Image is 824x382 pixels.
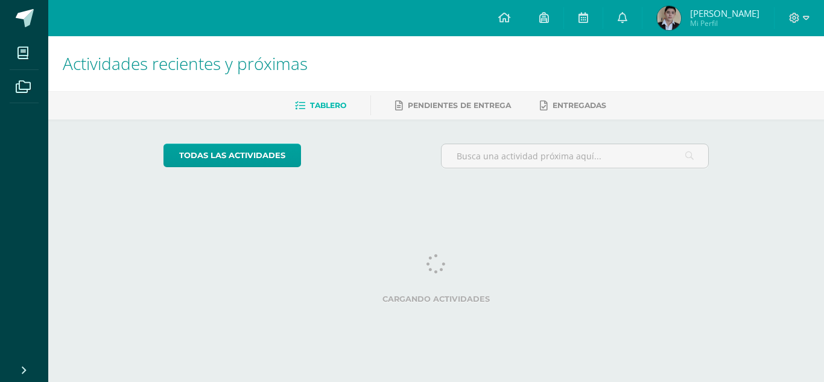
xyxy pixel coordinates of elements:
[163,294,709,304] label: Cargando actividades
[657,6,681,30] img: 0e897e71f3e6f6ea8e502af4794bf57e.png
[408,101,511,110] span: Pendientes de entrega
[395,96,511,115] a: Pendientes de entrega
[163,144,301,167] a: todas las Actividades
[310,101,346,110] span: Tablero
[63,52,308,75] span: Actividades recientes y próximas
[553,101,606,110] span: Entregadas
[690,18,759,28] span: Mi Perfil
[442,144,709,168] input: Busca una actividad próxima aquí...
[540,96,606,115] a: Entregadas
[295,96,346,115] a: Tablero
[690,7,759,19] span: [PERSON_NAME]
